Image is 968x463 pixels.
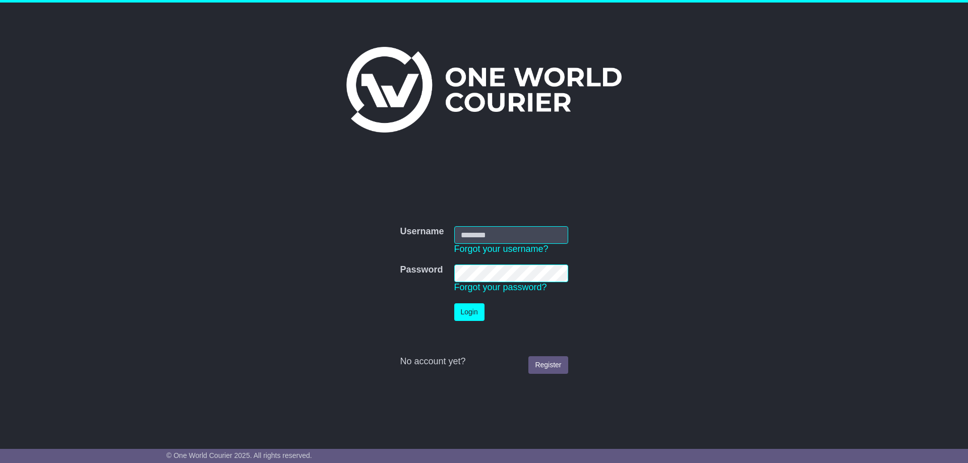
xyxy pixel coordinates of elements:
a: Forgot your username? [454,244,549,254]
span: © One World Courier 2025. All rights reserved. [166,451,312,459]
a: Register [528,356,568,374]
div: No account yet? [400,356,568,367]
a: Forgot your password? [454,282,547,292]
label: Username [400,226,444,237]
label: Password [400,264,443,276]
button: Login [454,303,485,321]
img: One World [346,47,622,133]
